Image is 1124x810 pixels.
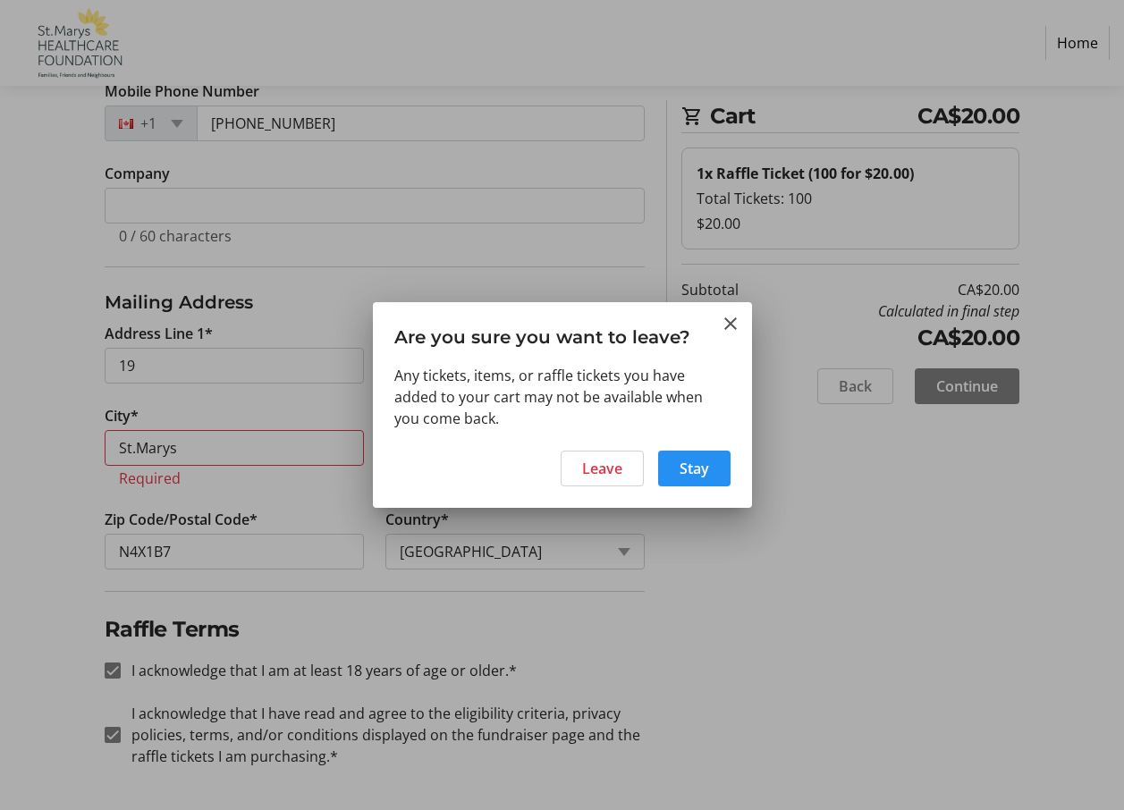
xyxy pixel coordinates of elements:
[680,458,709,479] span: Stay
[658,451,731,486] button: Stay
[720,313,741,334] button: Close
[561,451,644,486] button: Leave
[394,365,731,429] div: Any tickets, items, or raffle tickets you have added to your cart may not be available when you c...
[373,302,752,364] h3: Are you sure you want to leave?
[582,458,622,479] span: Leave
